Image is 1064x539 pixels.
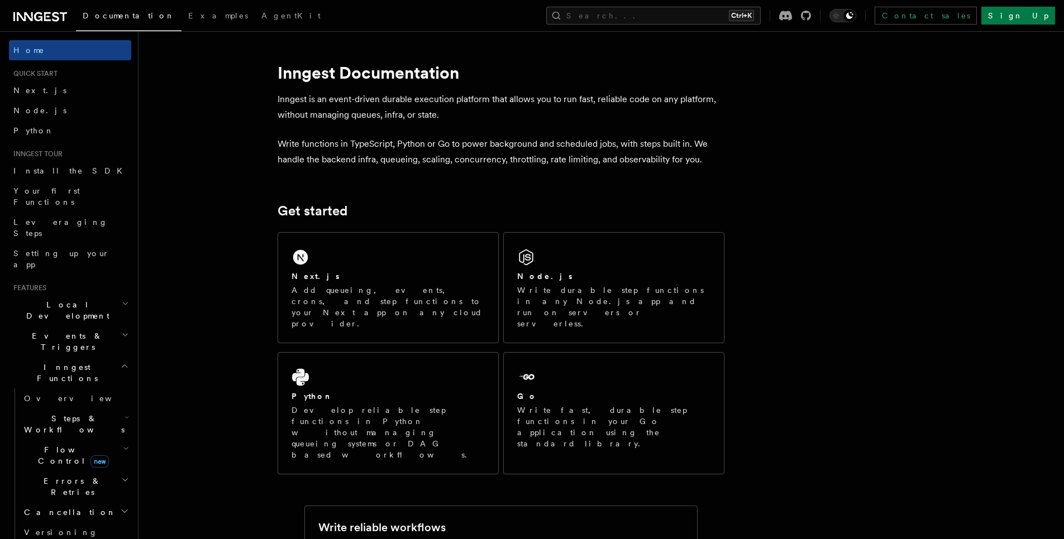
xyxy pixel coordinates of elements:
span: Events & Triggers [9,330,122,353]
span: Home [13,45,45,56]
span: AgentKit [261,11,321,20]
span: Python [13,126,54,135]
a: Home [9,40,131,60]
button: Flow Controlnew [20,440,131,471]
span: Your first Functions [13,186,80,206]
a: GoWrite fast, durable step functions in your Go application using the standard library. [503,352,724,474]
button: Cancellation [20,502,131,522]
h2: Go [517,391,537,402]
span: Flow Control [20,444,123,466]
a: Python [9,121,131,141]
a: Documentation [76,3,182,31]
button: Toggle dark mode [829,9,856,22]
span: Examples [188,11,248,20]
span: Local Development [9,299,122,321]
span: Errors & Retries [20,475,121,498]
a: Overview [20,388,131,408]
button: Inngest Functions [9,357,131,388]
a: AgentKit [255,3,327,30]
span: Leveraging Steps [13,218,108,238]
span: Install the SDK [13,166,129,175]
span: Steps & Workflows [20,413,125,435]
span: Features [9,283,46,292]
span: Node.js [13,106,66,115]
a: Examples [182,3,255,30]
span: Quick start [9,69,58,78]
button: Search...Ctrl+K [546,7,761,25]
button: Local Development [9,295,131,326]
button: Steps & Workflows [20,408,131,440]
h2: Python [292,391,333,402]
a: Your first Functions [9,181,131,212]
button: Events & Triggers [9,326,131,357]
span: Documentation [83,11,175,20]
a: Node.js [9,100,131,121]
h2: Write reliable workflows [318,519,446,535]
h1: Inngest Documentation [278,62,724,83]
a: Install the SDK [9,161,131,181]
span: Setting up your app [13,249,109,269]
a: Setting up your app [9,243,131,275]
h2: Node.js [517,271,572,282]
p: Develop reliable step functions in Python without managing queueing systems or DAG based workflows. [292,405,485,460]
a: Node.jsWrite durable step functions in any Node.js app and run on servers or serverless. [503,232,724,343]
a: Next.js [9,80,131,100]
span: Cancellation [20,507,116,518]
a: Get started [278,203,347,219]
p: Write functions in TypeScript, Python or Go to power background and scheduled jobs, with steps bu... [278,136,724,167]
kbd: Ctrl+K [729,10,754,21]
span: Versioning [24,528,98,537]
a: Next.jsAdd queueing, events, crons, and step functions to your Next app on any cloud provider. [278,232,499,343]
a: Sign Up [981,7,1055,25]
a: Contact sales [875,7,977,25]
span: Overview [24,394,139,403]
span: new [90,455,109,468]
span: Inngest Functions [9,362,121,384]
p: Add queueing, events, crons, and step functions to your Next app on any cloud provider. [292,285,485,329]
button: Errors & Retries [20,471,131,502]
a: Leveraging Steps [9,212,131,243]
span: Inngest tour [9,150,63,158]
p: Inngest is an event-driven durable execution platform that allows you to run fast, reliable code ... [278,92,724,123]
h2: Next.js [292,271,340,282]
span: Next.js [13,86,66,95]
p: Write fast, durable step functions in your Go application using the standard library. [517,405,710,449]
a: PythonDevelop reliable step functions in Python without managing queueing systems or DAG based wo... [278,352,499,474]
p: Write durable step functions in any Node.js app and run on servers or serverless. [517,285,710,329]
